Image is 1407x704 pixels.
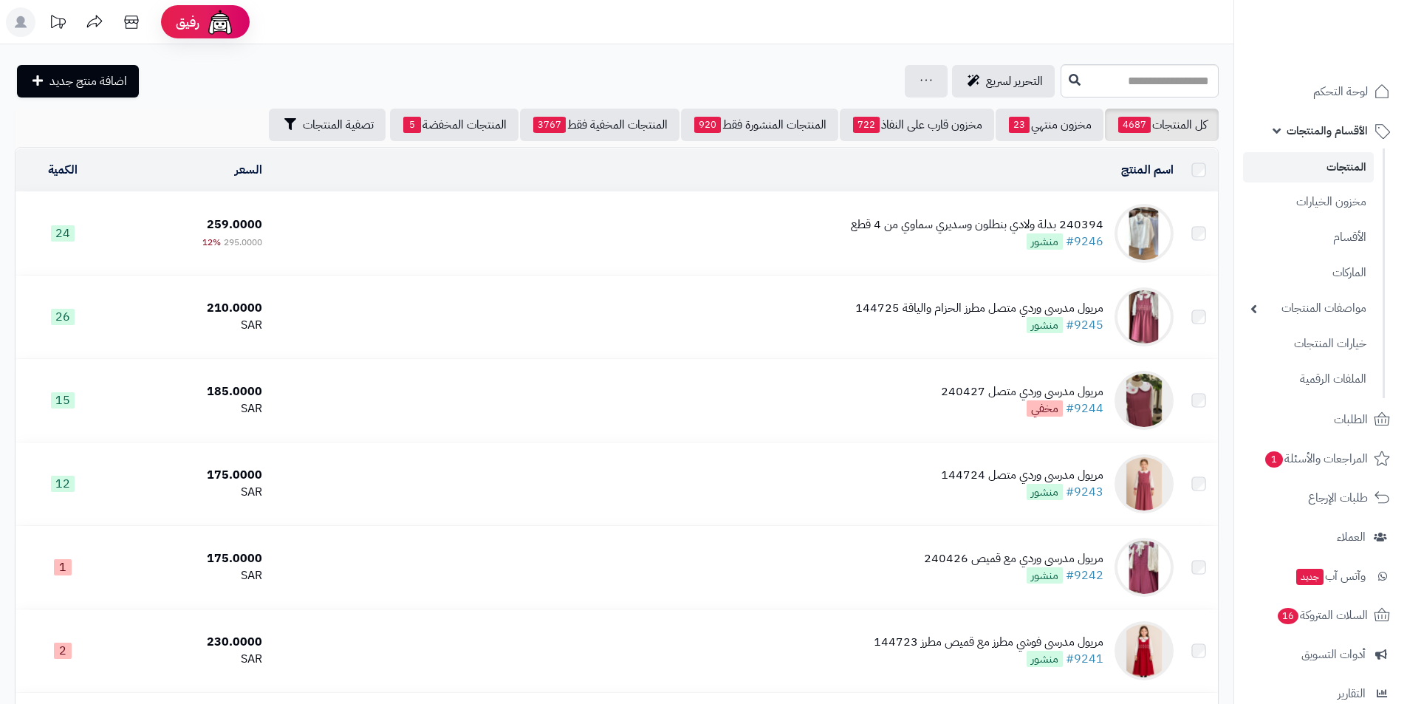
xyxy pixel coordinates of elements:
a: الكمية [48,161,78,179]
span: منشور [1027,484,1063,500]
a: المنتجات المخفضة5 [390,109,518,141]
img: ai-face.png [205,7,235,37]
div: 210.0000 [116,300,262,317]
a: السلات المتروكة16 [1243,598,1398,633]
span: 26 [51,309,75,325]
span: أدوات التسويق [1301,644,1366,665]
span: 12 [51,476,75,492]
a: الأقسام [1243,222,1374,253]
div: مريول مدرسي وردي متصل 144724 [941,467,1103,484]
a: #9243 [1066,483,1103,501]
a: التحرير لسريع [952,65,1055,98]
a: المنتجات [1243,152,1374,182]
div: 185.0000 [116,383,262,400]
div: SAR [116,651,262,668]
span: 3767 [533,117,566,133]
span: 23 [1009,117,1030,133]
a: #9241 [1066,650,1103,668]
span: 722 [853,117,880,133]
span: منشور [1027,233,1063,250]
img: مريول مدرسي وردي مع قميص 240426 [1115,538,1174,597]
a: الماركات [1243,257,1374,289]
button: تصفية المنتجات [269,109,386,141]
a: مواصفات المنتجات [1243,293,1374,324]
span: منشور [1027,567,1063,584]
a: #9244 [1066,400,1103,417]
div: 175.0000 [116,550,262,567]
span: منشور [1027,317,1063,333]
a: #9245 [1066,316,1103,334]
span: طلبات الإرجاع [1308,488,1368,508]
span: اضافة منتج جديد [49,72,127,90]
span: تصفية المنتجات [303,116,374,134]
img: مريول مدرسي فوشي مطرز مع قميص مطرز 144723 [1115,621,1174,680]
a: العملاء [1243,519,1398,555]
span: 15 [51,392,75,409]
span: العملاء [1337,527,1366,547]
span: الطلبات [1334,409,1368,430]
span: 920 [694,117,721,133]
span: منشور [1027,651,1063,667]
span: السلات المتروكة [1276,605,1368,626]
span: مخفي [1027,400,1063,417]
a: وآتس آبجديد [1243,558,1398,594]
span: التحرير لسريع [986,72,1043,90]
a: أدوات التسويق [1243,637,1398,672]
a: تحديثات المنصة [39,7,76,41]
span: 2 [54,643,72,659]
a: طلبات الإرجاع [1243,480,1398,516]
span: 1 [1264,451,1283,468]
span: وآتس آب [1295,566,1366,587]
a: المنتجات المخفية فقط3767 [520,109,679,141]
span: 295.0000 [224,236,262,249]
a: الملفات الرقمية [1243,363,1374,395]
span: التقارير [1338,683,1366,704]
a: المنتجات المنشورة فقط920 [681,109,838,141]
span: 259.0000 [207,216,262,233]
a: خيارات المنتجات [1243,328,1374,360]
span: رفيق [176,13,199,31]
div: SAR [116,567,262,584]
a: لوحة التحكم [1243,74,1398,109]
img: مريول مدرسي وردي متصل 144724 [1115,454,1174,513]
span: 5 [403,117,421,133]
a: مخزون قارب على النفاذ722 [840,109,994,141]
div: SAR [116,400,262,417]
span: 24 [51,225,75,242]
a: كل المنتجات4687 [1105,109,1219,141]
div: 175.0000 [116,467,262,484]
span: 4687 [1118,117,1151,133]
a: مخزون منتهي23 [996,109,1103,141]
div: مريول مدرسي فوشي مطرز مع قميص مطرز 144723 [874,634,1103,651]
div: مريول مدرسي وردي متصل 240427 [941,383,1103,400]
a: المراجعات والأسئلة1 [1243,441,1398,476]
a: مخزون الخيارات [1243,186,1374,218]
a: #9246 [1066,233,1103,250]
span: 16 [1277,608,1299,625]
a: #9242 [1066,567,1103,584]
img: مريول مدرسي وردي متصل مطرز الحزام والياقة 144725 [1115,287,1174,346]
a: الطلبات [1243,402,1398,437]
div: SAR [116,317,262,334]
div: 240394 بدلة ولادي بنطلون وسديري سماوي من 4 قطع [851,216,1103,233]
span: لوحة التحكم [1313,81,1368,102]
img: مريول مدرسي وردي متصل 240427 [1115,371,1174,430]
div: 230.0000 [116,634,262,651]
a: اسم المنتج [1121,161,1174,179]
span: الأقسام والمنتجات [1287,120,1368,141]
span: المراجعات والأسئلة [1264,448,1368,469]
img: logo-2.png [1307,28,1393,59]
div: مريول مدرسي وردي متصل مطرز الحزام والياقة 144725 [855,300,1103,317]
a: السعر [235,161,262,179]
div: SAR [116,484,262,501]
span: 12% [202,236,221,249]
span: جديد [1296,569,1324,585]
span: 1 [54,559,72,575]
a: اضافة منتج جديد [17,65,139,98]
img: 240394 بدلة ولادي بنطلون وسديري سماوي من 4 قطع [1115,204,1174,263]
div: مريول مدرسي وردي مع قميص 240426 [924,550,1103,567]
